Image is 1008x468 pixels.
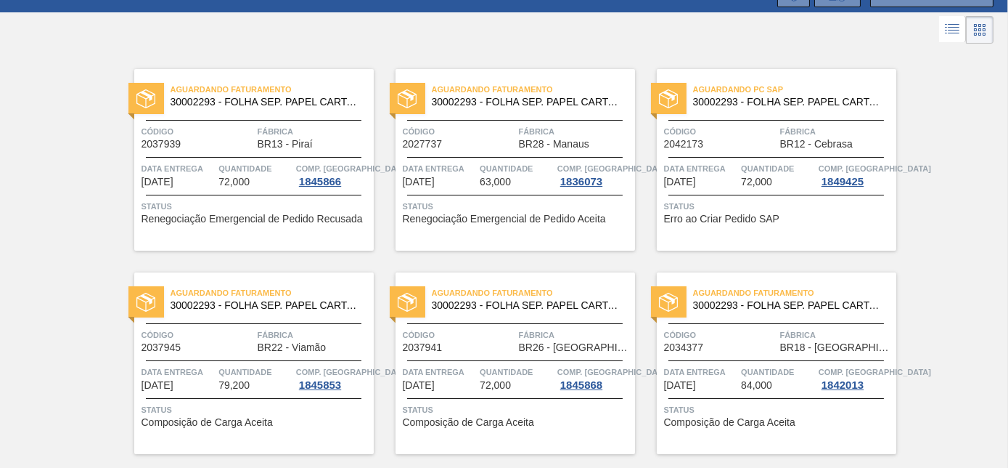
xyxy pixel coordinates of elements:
a: Comp. [GEOGRAPHIC_DATA]1836073 [557,161,631,187]
span: Aguardando Faturamento [171,82,374,97]
div: 1836073 [557,176,605,187]
span: Quantidade [218,161,292,176]
a: Comp. [GEOGRAPHIC_DATA]1849425 [819,161,893,187]
span: Comp. Carga [557,365,670,379]
span: 2034377 [664,342,704,353]
span: Status [403,403,631,417]
span: 2037941 [403,342,443,353]
a: Comp. [GEOGRAPHIC_DATA]1845853 [296,365,370,391]
span: Renegociação Emergencial de Pedido Recusada [142,214,363,225]
span: Aguardando Faturamento [171,286,374,300]
span: 04/11/2025 [664,177,696,187]
span: 30002293 - FOLHA SEP. PAPEL CARTAO 1200x1000M 350g [693,97,885,108]
a: statusAguardando Faturamento30002293 - FOLHA SEP. PAPEL CARTAO 1200x1000M 350gCódigo2027737Fábric... [374,69,635,251]
span: Status [664,199,893,214]
span: Status [142,403,370,417]
span: Fábrica [780,328,893,342]
span: Quantidade [741,161,815,176]
span: 2042173 [664,139,704,150]
img: status [398,293,417,312]
div: Visão em Cards [966,16,993,44]
span: 30002293 - FOLHA SEP. PAPEL CARTAO 1200x1000M 350g [693,300,885,311]
span: 30002293 - FOLHA SEP. PAPEL CARTAO 1200x1000M 350g [171,97,362,108]
span: BR26 - Uberlândia [519,342,631,353]
span: 72,000 [480,380,511,391]
span: Código [142,124,254,139]
span: Status [664,403,893,417]
span: BR18 - Pernambuco [780,342,893,353]
div: 1845868 [557,379,605,391]
div: 1845866 [296,176,344,187]
span: Código [664,328,777,342]
a: statusAguardando PC SAP30002293 - FOLHA SEP. PAPEL CARTAO 1200x1000M 350gCódigo2042173FábricaBR12... [635,69,896,251]
span: Data entrega [142,161,216,176]
span: Data entrega [664,365,738,379]
a: statusAguardando Faturamento30002293 - FOLHA SEP. PAPEL CARTAO 1200x1000M 350gCódigo2037941Fábric... [374,273,635,454]
span: Fábrica [258,328,370,342]
span: Data entrega [403,365,477,379]
span: Fábrica [258,124,370,139]
span: Quantidade [741,365,815,379]
div: 1849425 [819,176,866,187]
span: 03/11/2025 [142,177,173,187]
span: 04/11/2025 [403,380,435,391]
span: Composição de Carga Aceita [142,417,273,428]
span: BR13 - Piraí [258,139,313,150]
span: Fábrica [519,124,631,139]
span: Fábrica [780,124,893,139]
span: 72,000 [741,177,772,187]
span: Composição de Carga Aceita [403,417,534,428]
span: Comp. Carga [296,365,409,379]
span: 30002293 - FOLHA SEP. PAPEL CARTAO 1200x1000M 350g [432,300,623,311]
span: Quantidade [480,365,554,379]
div: Visão em Lista [939,16,966,44]
span: Aguardando PC SAP [693,82,896,97]
span: Renegociação Emergencial de Pedido Aceita [403,214,606,225]
span: Código [403,328,515,342]
a: Comp. [GEOGRAPHIC_DATA]1845866 [296,161,370,187]
span: Comp. Carga [819,161,931,176]
a: statusAguardando Faturamento30002293 - FOLHA SEP. PAPEL CARTAO 1200x1000M 350gCódigo2034377Fábric... [635,273,896,454]
span: 2027737 [403,139,443,150]
a: Comp. [GEOGRAPHIC_DATA]1845868 [557,365,631,391]
span: Código [664,124,777,139]
span: 04/11/2025 [142,380,173,391]
span: BR12 - Cebrasa [780,139,853,150]
span: Data entrega [403,161,477,176]
span: Fábrica [519,328,631,342]
span: 05/11/2025 [664,380,696,391]
span: 84,000 [741,380,772,391]
span: 79,200 [218,380,250,391]
span: BR22 - Viamão [258,342,327,353]
span: Data entrega [142,365,216,379]
span: Código [142,328,254,342]
span: Comp. Carga [557,161,670,176]
span: Status [142,199,370,214]
img: status [398,89,417,108]
span: 04/11/2025 [403,177,435,187]
span: Status [403,199,631,214]
span: 2037939 [142,139,181,150]
img: status [659,293,678,312]
a: Comp. [GEOGRAPHIC_DATA]1842013 [819,365,893,391]
a: statusAguardando Faturamento30002293 - FOLHA SEP. PAPEL CARTAO 1200x1000M 350gCódigo2037945Fábric... [112,273,374,454]
span: Erro ao Criar Pedido SAP [664,214,780,225]
span: Código [403,124,515,139]
span: 72,000 [218,177,250,187]
img: status [136,293,155,312]
span: 2037945 [142,342,181,353]
span: 63,000 [480,177,511,187]
span: Aguardando Faturamento [432,286,635,300]
span: 30002293 - FOLHA SEP. PAPEL CARTAO 1200x1000M 350g [432,97,623,108]
span: Aguardando Faturamento [693,286,896,300]
img: status [659,89,678,108]
span: BR28 - Manaus [519,139,589,150]
span: Quantidade [480,161,554,176]
span: Comp. Carga [296,161,409,176]
span: Composição de Carga Aceita [664,417,795,428]
span: 30002293 - FOLHA SEP. PAPEL CARTAO 1200x1000M 350g [171,300,362,311]
img: status [136,89,155,108]
a: statusAguardando Faturamento30002293 - FOLHA SEP. PAPEL CARTAO 1200x1000M 350gCódigo2037939Fábric... [112,69,374,251]
div: 1845853 [296,379,344,391]
span: Quantidade [218,365,292,379]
